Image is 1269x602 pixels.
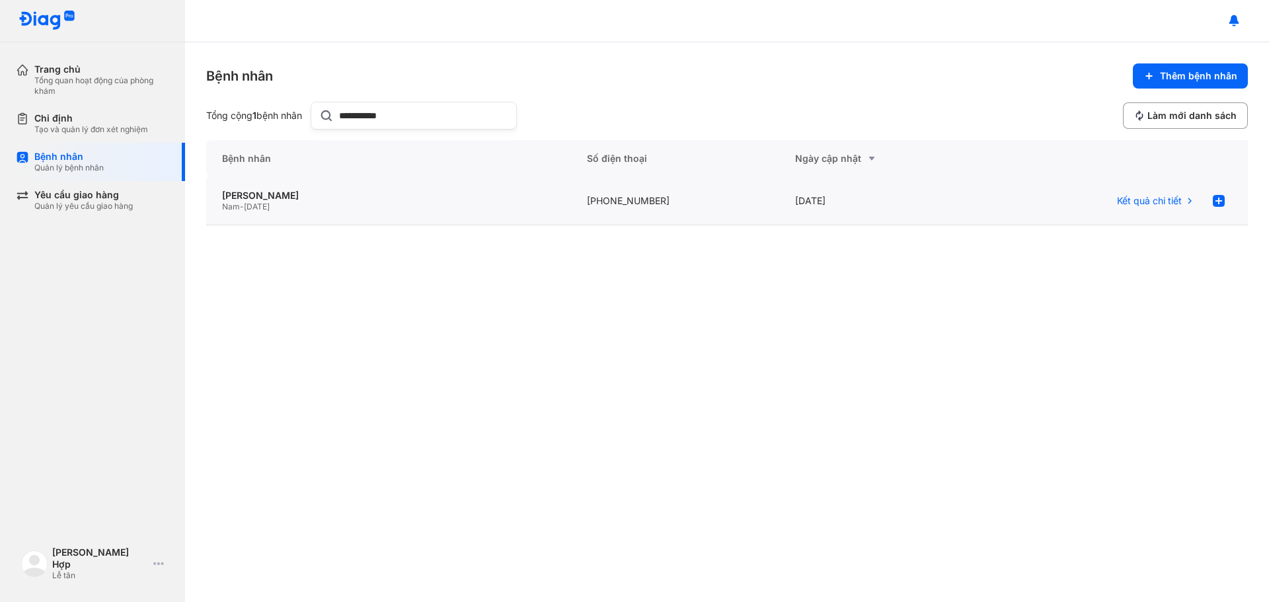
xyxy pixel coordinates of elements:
div: [PERSON_NAME] Hợp [52,546,148,570]
div: Tổng cộng bệnh nhân [206,110,305,122]
div: Trang chủ [34,63,169,75]
img: logo [19,11,75,31]
div: Bệnh nhân [206,67,273,85]
div: Bệnh nhân [34,151,104,163]
div: Lễ tân [52,570,148,581]
div: Ngày cập nhật [795,151,972,167]
button: Thêm bệnh nhân [1133,63,1248,89]
div: Chỉ định [34,112,148,124]
div: Quản lý yêu cầu giao hàng [34,201,133,211]
span: Kết quả chi tiết [1117,195,1182,207]
div: Yêu cầu giao hàng [34,189,133,201]
div: Bệnh nhân [206,140,571,177]
span: [DATE] [244,202,270,211]
div: Tổng quan hoạt động của phòng khám [34,75,169,96]
span: 1 [252,110,256,121]
span: Làm mới danh sách [1147,110,1237,122]
div: [DATE] [779,177,987,225]
div: Quản lý bệnh nhân [34,163,104,173]
span: Thêm bệnh nhân [1160,70,1237,82]
span: - [240,202,244,211]
div: Số điện thoại [571,140,779,177]
div: Tạo và quản lý đơn xét nghiệm [34,124,148,135]
div: [PHONE_NUMBER] [571,177,779,225]
button: Làm mới danh sách [1123,102,1248,129]
span: Nam [222,202,240,211]
img: logo [21,550,48,577]
div: [PERSON_NAME] [222,190,555,202]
